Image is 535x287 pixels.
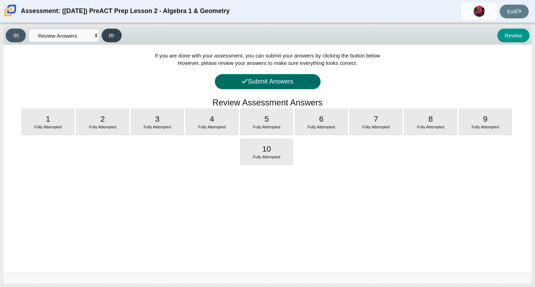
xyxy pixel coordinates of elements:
[483,115,488,123] span: 9
[46,115,50,123] span: 1
[308,125,335,129] span: Fully Attempted
[3,13,18,19] a: Carmen School of Science & Technology
[417,125,444,129] span: Fully Attempted
[474,6,485,17] img: aliyah.gomez.gw7QsF
[472,125,499,129] span: Fully Attempted
[500,5,529,18] a: Exit
[497,29,529,42] button: Review
[101,115,105,123] span: 2
[215,74,321,89] button: Submit Answers
[3,3,18,18] img: Carmen School of Science & Technology
[155,53,380,66] span: If you are done with your assessment, you can submit your answers by clicking the button below Ho...
[253,125,280,129] span: Fully Attempted
[212,97,322,109] h1: Review Assessment Answers
[253,155,280,159] span: Fully Attempted
[265,115,269,123] span: 5
[262,145,271,153] span: 10
[428,115,433,123] span: 8
[362,125,390,129] span: Fully Attempted
[319,115,324,123] span: 6
[21,3,230,20] div: Assessment: ([DATE]) PreACT Prep Lesson 2 - Algebra 1 & Geometry
[210,115,214,123] span: 4
[155,115,160,123] span: 3
[198,125,226,129] span: Fully Attempted
[34,125,62,129] span: Fully Attempted
[89,125,116,129] span: Fully Attempted
[144,125,171,129] span: Fully Attempted
[374,115,378,123] span: 7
